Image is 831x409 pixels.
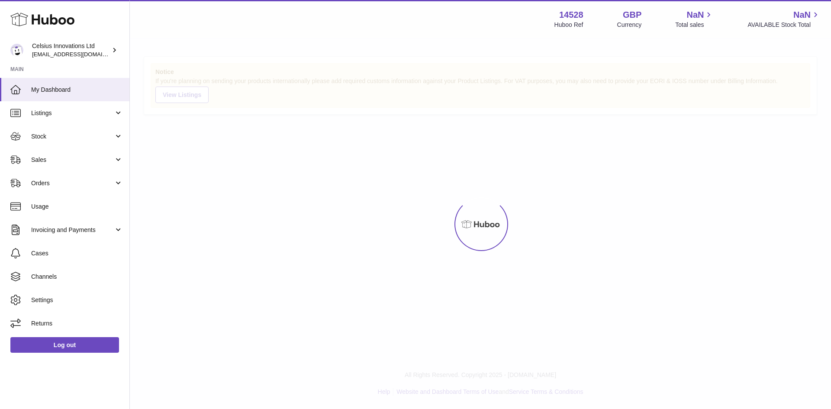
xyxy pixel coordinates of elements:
[31,132,114,141] span: Stock
[31,179,114,187] span: Orders
[31,273,123,281] span: Channels
[31,86,123,94] span: My Dashboard
[10,44,23,57] img: aonghus@mycelsius.co.uk
[32,51,127,58] span: [EMAIL_ADDRESS][DOMAIN_NAME]
[31,109,114,117] span: Listings
[31,226,114,234] span: Invoicing and Payments
[675,21,714,29] span: Total sales
[32,42,110,58] div: Celsius Innovations Ltd
[31,156,114,164] span: Sales
[31,296,123,304] span: Settings
[559,9,583,21] strong: 14528
[793,9,811,21] span: NaN
[554,21,583,29] div: Huboo Ref
[686,9,704,21] span: NaN
[675,9,714,29] a: NaN Total sales
[623,9,641,21] strong: GBP
[31,249,123,258] span: Cases
[31,319,123,328] span: Returns
[747,21,821,29] span: AVAILABLE Stock Total
[31,203,123,211] span: Usage
[617,21,642,29] div: Currency
[10,337,119,353] a: Log out
[747,9,821,29] a: NaN AVAILABLE Stock Total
